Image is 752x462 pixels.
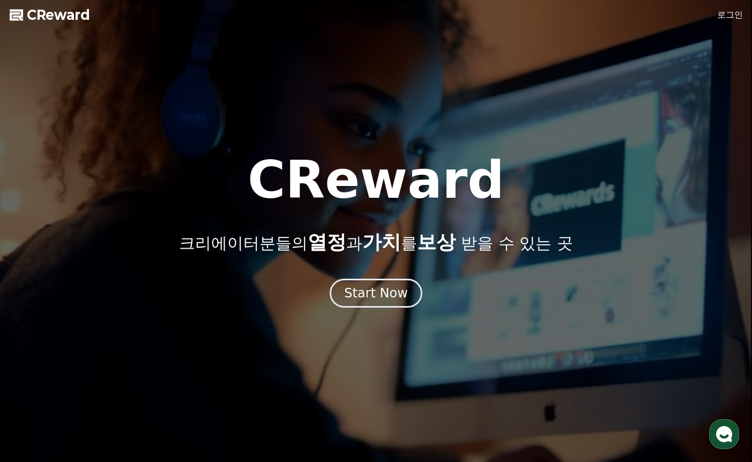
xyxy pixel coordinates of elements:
[138,340,206,367] a: 설정
[71,340,138,367] a: 대화
[344,285,408,302] div: Start Now
[3,340,71,367] a: 홈
[166,356,178,364] span: 설정
[330,279,422,308] button: Start Now
[10,6,90,24] a: CReward
[717,9,743,21] a: 로그인
[330,289,422,300] a: Start Now
[34,356,40,364] span: 홈
[27,6,90,24] span: CReward
[362,231,401,253] span: 가치
[417,231,456,253] span: 보상
[98,356,111,365] span: 대화
[179,232,572,253] p: 크리에이터분들의 과 를 받을 수 있는 곳
[248,154,504,206] h1: CReward
[308,231,346,253] span: 열정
